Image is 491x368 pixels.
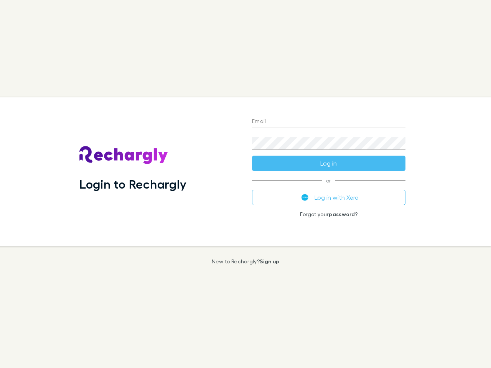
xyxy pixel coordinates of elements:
p: New to Rechargly? [212,258,280,264]
button: Log in [252,156,405,171]
a: password [329,211,355,217]
button: Log in with Xero [252,190,405,205]
p: Forgot your ? [252,211,405,217]
h1: Login to Rechargly [79,177,186,191]
img: Rechargly's Logo [79,146,168,164]
img: Xero's logo [302,194,308,201]
a: Sign up [260,258,279,264]
span: or [252,180,405,181]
